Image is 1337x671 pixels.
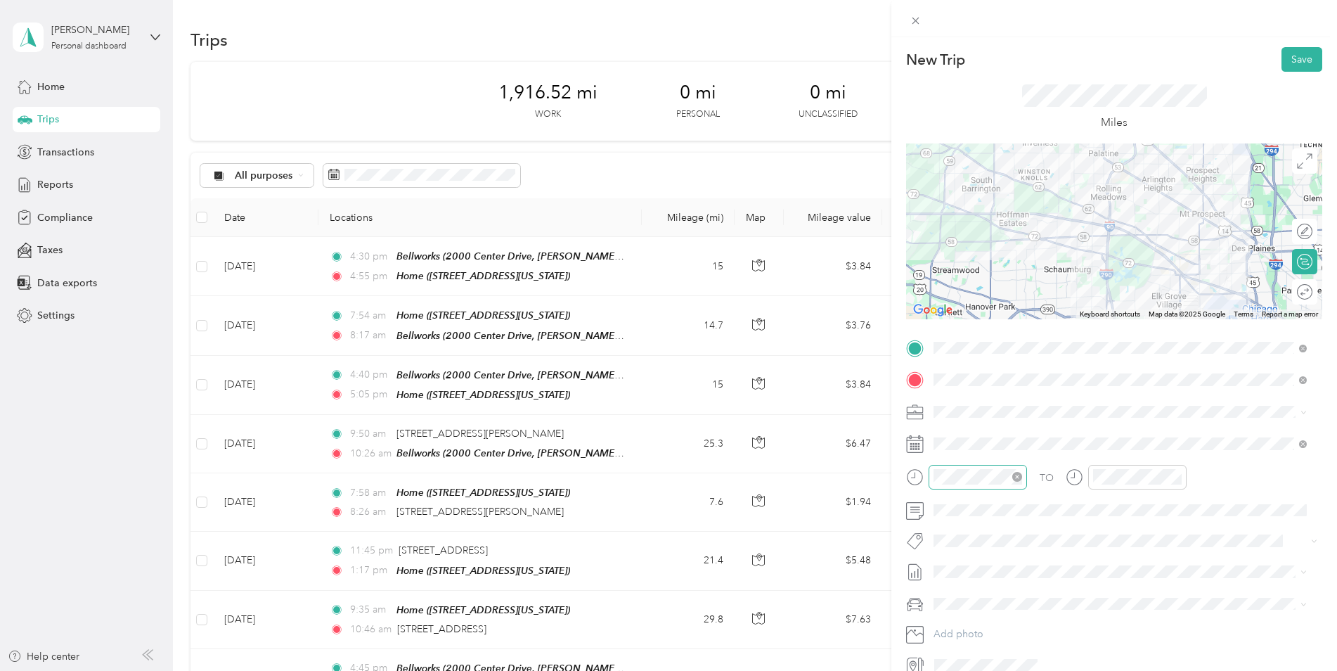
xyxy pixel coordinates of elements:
p: Miles [1101,114,1128,132]
div: TO [1040,471,1054,485]
button: Add photo [929,625,1322,644]
button: Keyboard shortcuts [1080,309,1140,319]
iframe: Everlance-gr Chat Button Frame [1258,592,1337,671]
span: close-circle [1012,472,1022,482]
button: Save [1281,47,1322,72]
a: Report a map error [1262,310,1318,318]
a: Open this area in Google Maps (opens a new window) [910,301,956,319]
p: New Trip [906,50,965,70]
span: Map data ©2025 Google [1149,310,1225,318]
a: Terms (opens in new tab) [1234,310,1253,318]
img: Google [910,301,956,319]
